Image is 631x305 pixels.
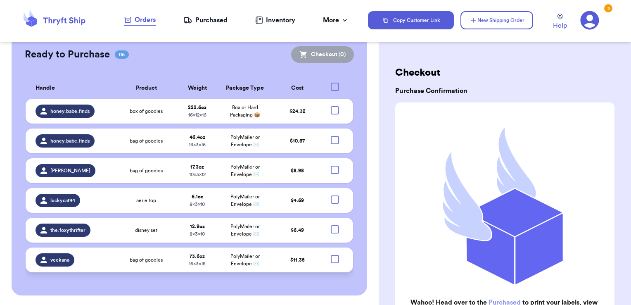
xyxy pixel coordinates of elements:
span: aerie top [136,197,156,204]
a: Orders [124,15,156,26]
span: box of goodies [130,108,163,114]
div: 3 [604,4,612,12]
h3: Purchase Confirmation [395,86,614,96]
span: the.foxythrifter [50,227,85,234]
span: bag of goodies [130,167,163,174]
strong: 12.9 oz [190,224,205,229]
div: Orders [124,15,156,25]
span: [PERSON_NAME] [50,167,90,174]
span: honey.babe.finds [50,108,90,114]
h2: Checkout [395,66,614,79]
h2: Ready to Purchase [25,48,110,61]
strong: 6.1 oz [192,194,203,199]
span: Box or Hard Packaging 📦 [230,105,260,117]
span: disney set [135,227,157,234]
span: $ 24.32 [289,109,306,114]
span: PolyMailer or Envelope ✉️ [230,135,260,147]
span: Handle [36,84,55,93]
th: Package Type [216,78,274,99]
a: Purchased [183,15,228,25]
span: $ 11.35 [290,257,305,262]
th: Weight [178,78,216,99]
strong: 46.4 oz [190,135,205,140]
span: bag of goodies [130,257,163,263]
span: 8 x 3 x 10 [190,202,205,207]
a: Help [553,14,567,31]
span: 8 x 3 x 10 [190,231,205,236]
span: 06 [115,50,129,59]
span: 16 x 12 x 16 [188,112,206,117]
button: Copy Customer Link [368,11,454,29]
span: veekana [50,257,69,263]
a: Inventory [255,15,295,25]
strong: 17.3 oz [190,164,204,169]
th: Product [114,78,178,99]
span: honey.babe.finds [50,138,90,144]
span: PolyMailer or Envelope ✉️ [230,254,260,266]
th: Cost [274,78,322,99]
div: More [323,15,349,25]
span: bag of goodies [130,138,163,144]
span: luckycat94 [50,197,75,204]
span: $ 4.69 [291,198,304,203]
span: Help [553,21,567,31]
span: PolyMailer or Envelope ✉️ [230,194,260,207]
button: Checkout (0) [291,46,354,63]
span: 16 x 3 x 18 [189,261,206,266]
span: $ 8.98 [291,168,304,173]
button: New Shipping Order [460,11,533,29]
span: 13 x 3 x 16 [189,142,206,147]
span: $ 10.67 [290,138,305,143]
strong: 73.6 oz [190,254,205,259]
span: PolyMailer or Envelope ✉️ [230,224,260,236]
span: PolyMailer or Envelope ✉️ [230,164,260,177]
a: 3 [580,11,599,30]
span: 10 x 3 x 12 [189,172,206,177]
strong: 222.6 oz [188,105,206,110]
span: $ 6.49 [291,228,304,233]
